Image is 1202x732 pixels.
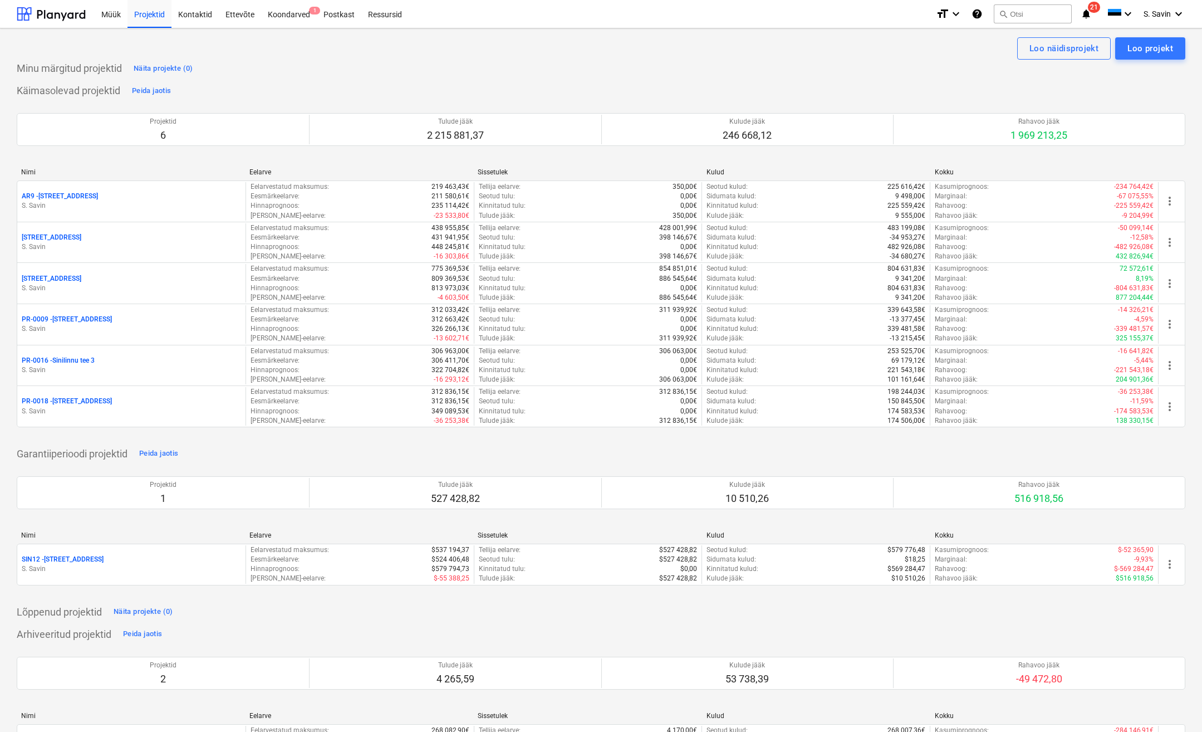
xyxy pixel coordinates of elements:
[251,211,326,221] p: [PERSON_NAME]-eelarve :
[905,555,925,564] p: $18,25
[707,407,758,416] p: Kinnitatud kulud :
[431,264,469,274] p: 775 369,53€
[707,356,756,365] p: Sidumata kulud :
[479,274,515,284] p: Seotud tulu :
[479,387,521,397] p: Tellija eelarve :
[707,264,748,274] p: Seotud kulud :
[1114,284,1154,293] p: -804 631,83€
[431,223,469,233] p: 438 955,85€
[707,545,748,555] p: Seotud kulud :
[707,555,756,564] p: Sidumata kulud :
[1163,400,1176,413] span: more_vert
[427,117,484,126] p: Tulude jääk
[723,117,772,126] p: Kulude jääk
[132,85,171,97] div: Peida jaotis
[150,492,176,505] p: 1
[479,375,515,384] p: Tulude jääk :
[707,347,748,356] p: Seotud kulud :
[935,356,967,365] p: Marginaal :
[1010,129,1067,142] p: 1 969 213,25
[22,564,241,574] p: S. Savin
[22,242,241,252] p: S. Savin
[707,242,758,252] p: Kinnitatud kulud :
[251,397,300,406] p: Eesmärkeelarve :
[479,407,526,416] p: Kinnitatud tulu :
[1116,416,1154,426] p: 138 330,15€
[935,397,967,406] p: Marginaal :
[680,397,697,406] p: 0,00€
[1116,375,1154,384] p: 204 901,36€
[431,545,469,555] p: $537 194,37
[22,397,112,406] p: PR-0018 - [STREET_ADDRESS]
[129,82,174,100] button: Peida jaotis
[120,626,165,643] button: Peida jaotis
[680,356,697,365] p: 0,00€
[935,284,967,293] p: Rahavoog :
[1118,305,1154,315] p: -14 326,21€
[935,416,978,426] p: Rahavoo jääk :
[431,356,469,365] p: 306 411,70€
[659,375,697,384] p: 306 063,00€
[431,182,469,192] p: 219 463,43€
[707,293,744,302] p: Kulude jääk :
[895,293,925,302] p: 9 341,20€
[707,387,748,397] p: Seotud kulud :
[887,324,925,334] p: 339 481,58€
[707,284,758,293] p: Kinnitatud kulud :
[1134,315,1154,324] p: -4,59%
[935,252,978,261] p: Rahavoo jääk :
[136,445,181,463] button: Peida jaotis
[251,264,329,274] p: Eelarvestatud maksumus :
[1136,274,1154,284] p: 8,19%
[251,192,300,201] p: Eesmärkeelarve :
[251,365,300,375] p: Hinnaprognoos :
[680,564,697,574] p: $0,00
[134,62,193,75] div: Näita projekte (0)
[431,315,469,324] p: 312 663,42€
[707,365,758,375] p: Kinnitatud kulud :
[22,324,241,334] p: S. Savin
[891,356,925,365] p: 69 179,12€
[479,264,521,274] p: Tellija eelarve :
[1134,356,1154,365] p: -5,44%
[707,211,744,221] p: Kulude jääk :
[659,574,697,583] p: $527 428,82
[935,564,967,574] p: Rahavoog :
[251,223,329,233] p: Eelarvestatud maksumus :
[895,211,925,221] p: 9 555,00€
[431,324,469,334] p: 326 266,13€
[251,375,326,384] p: [PERSON_NAME]-eelarve :
[251,387,329,397] p: Eelarvestatud maksumus :
[22,356,241,375] div: PR-0016 -Sinilinnu tee 3S. Savin
[22,192,98,201] p: AR9 - [STREET_ADDRESS]
[707,233,756,242] p: Sidumata kulud :
[251,564,300,574] p: Hinnaprognoos :
[935,375,978,384] p: Rahavoo jääk :
[251,334,326,343] p: [PERSON_NAME]-eelarve :
[1122,211,1154,221] p: -9 204,99€
[887,264,925,274] p: 804 631,83€
[431,480,480,490] p: Tulude jääk
[21,531,241,539] div: Nimi
[479,397,515,406] p: Seotud tulu :
[887,375,925,384] p: 101 161,64€
[935,324,967,334] p: Rahavoog :
[1117,192,1154,201] p: -67 075,55%
[22,397,241,416] div: PR-0018 -[STREET_ADDRESS]S. Savin
[22,315,241,334] div: PR-0009 -[STREET_ADDRESS]S. Savin
[887,387,925,397] p: 198 244,03€
[434,574,469,583] p: $-55 388,25
[935,223,989,233] p: Kasumiprognoos :
[22,192,241,211] div: AR9 -[STREET_ADDRESS]S. Savin
[890,252,925,261] p: -34 680,27€
[1116,252,1154,261] p: 432 826,94€
[251,293,326,302] p: [PERSON_NAME]-eelarve :
[707,315,756,324] p: Sidumata kulud :
[434,416,469,426] p: -36 253,38€
[22,233,81,242] p: [STREET_ADDRESS]
[479,242,526,252] p: Kinnitatud tulu :
[1114,564,1154,574] p: $-569 284,47
[707,375,744,384] p: Kulude jääk :
[479,223,521,233] p: Tellija eelarve :
[707,397,756,406] p: Sidumata kulud :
